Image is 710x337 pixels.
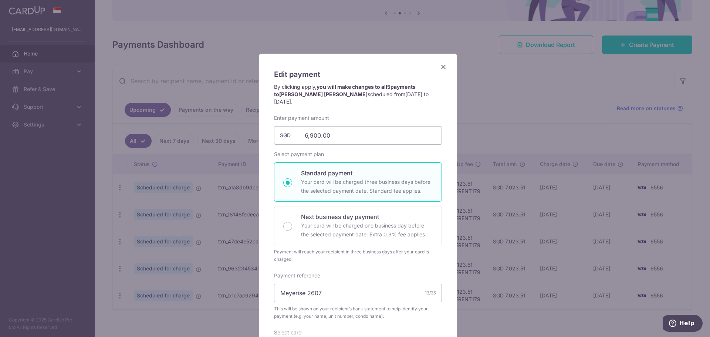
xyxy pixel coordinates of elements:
p: Next business day payment [301,212,433,221]
button: Close [439,63,448,71]
span: 5 [387,84,390,90]
p: By clicking apply, scheduled from . [274,83,442,105]
h5: Edit payment [274,68,442,80]
p: Your card will be charged three business days before the selected payment date. Standard fee appl... [301,178,433,195]
strong: you will make changes to all payments to [274,84,416,97]
label: Select card [274,329,302,336]
span: [PERSON_NAME] [PERSON_NAME] [279,91,368,97]
label: Enter payment amount [274,114,329,122]
label: Payment reference [274,272,320,279]
div: 13/35 [425,289,436,297]
p: Your card will be charged one business day before the selected payment date. Extra 0.3% fee applies. [301,221,433,239]
p: Standard payment [301,169,433,178]
input: 0.00 [274,126,442,145]
label: Select payment plan [274,151,324,158]
span: This will be shown on your recipient’s bank statement to help identify your payment (e.g. your na... [274,305,442,320]
iframe: Opens a widget where you can find more information [663,315,703,333]
span: SGD [280,132,299,139]
div: Payment will reach your recipient in three business days after your card is charged. [274,248,442,263]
